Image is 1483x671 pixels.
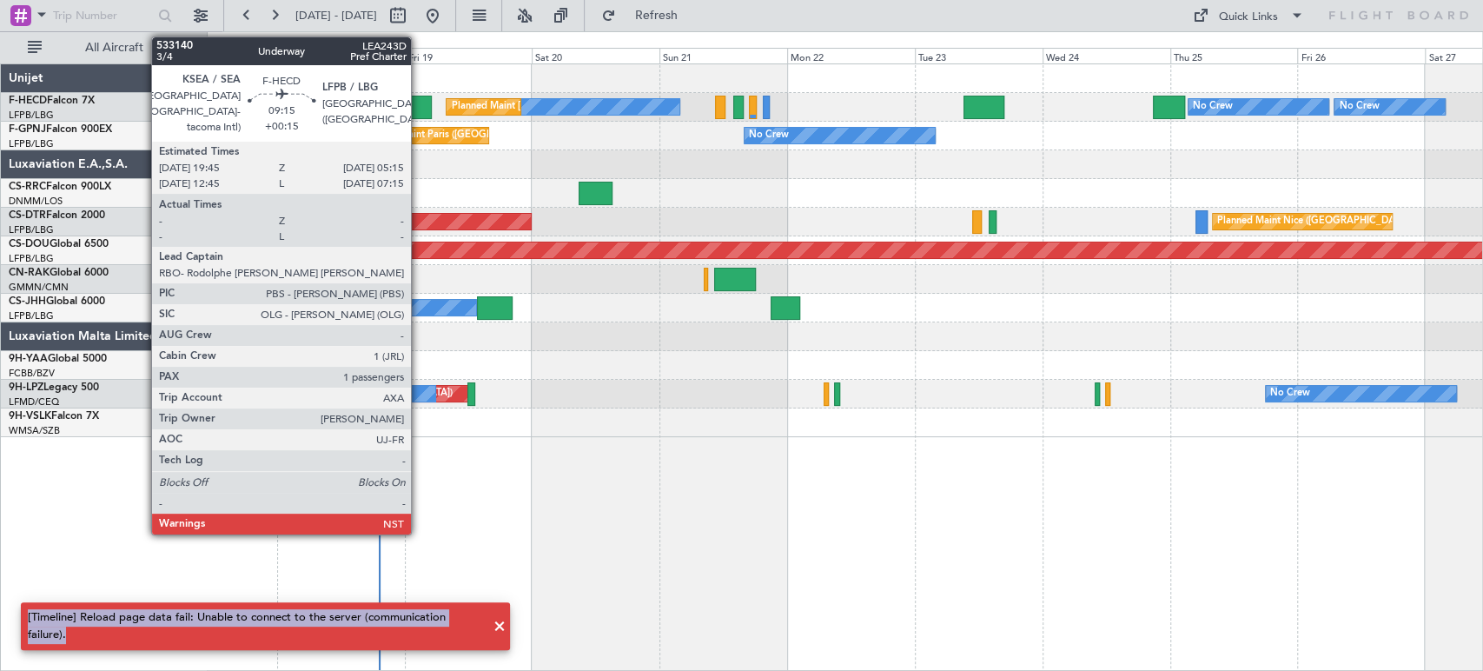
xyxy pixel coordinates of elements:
a: 9H-VSLKFalcon 7X [9,411,99,422]
div: AOG Maint Paris ([GEOGRAPHIC_DATA]) [374,123,557,149]
a: LFPB/LBG [9,137,54,150]
span: CS-JHH [9,296,46,307]
a: 9H-LPZLegacy 500 [9,382,99,393]
div: No Crew [749,123,789,149]
span: CN-RAK [9,268,50,278]
div: No Crew [1193,94,1233,120]
span: All Aircraft [45,42,183,54]
a: CS-RRCFalcon 900LX [9,182,111,192]
button: Quick Links [1184,2,1313,30]
div: Tue 23 [915,48,1043,63]
div: Wed 24 [1043,48,1170,63]
div: Planned Maint [GEOGRAPHIC_DATA] ([GEOGRAPHIC_DATA]) [451,94,725,120]
span: F-HECD [9,96,47,106]
a: CS-JHHGlobal 6000 [9,296,105,307]
div: No Crew [1270,381,1310,407]
div: [DATE] [210,35,240,50]
div: Sun 21 [659,48,787,63]
span: CS-DTR [9,210,46,221]
span: 9H-LPZ [9,382,43,393]
a: GMMN/CMN [9,281,69,294]
div: No Crew [1339,94,1379,120]
span: Refresh [619,10,692,22]
a: WMSA/SZB [9,424,60,437]
span: 9H-VSLK [9,411,51,422]
span: CS-DOU [9,239,50,249]
a: F-HECDFalcon 7X [9,96,95,106]
a: CS-DTRFalcon 2000 [9,210,105,221]
div: No Crew [249,381,289,407]
button: Refresh [593,2,698,30]
input: Trip Number [53,3,153,29]
div: [Timeline] Reload page data fail: Unable to connect to the server (communication failure). [28,609,484,643]
a: CS-DOUGlobal 6500 [9,239,109,249]
div: Wed 17 [149,48,277,63]
a: LFMD/CEQ [9,395,59,409]
div: Sat 20 [532,48,659,63]
span: [DATE] - [DATE] [295,8,377,23]
a: F-GPNJFalcon 900EX [9,124,112,135]
div: Planned Maint [GEOGRAPHIC_DATA] ([GEOGRAPHIC_DATA]) [96,180,369,206]
div: Fri 26 [1297,48,1425,63]
a: LFPB/LBG [9,223,54,236]
button: All Aircraft [19,34,189,62]
span: CS-RRC [9,182,46,192]
span: F-GPNJ [9,124,46,135]
div: Quick Links [1219,9,1278,26]
div: Thu 18 [277,48,405,63]
div: Planned Maint Nice ([GEOGRAPHIC_DATA]) [1217,209,1411,235]
div: Fri 19 [405,48,533,63]
a: LFPB/LBG [9,109,54,122]
a: LFPB/LBG [9,309,54,322]
span: 9H-YAA [9,354,48,364]
a: CN-RAKGlobal 6000 [9,268,109,278]
a: DNMM/LOS [9,195,63,208]
a: FCBB/BZV [9,367,55,380]
a: 9H-YAAGlobal 5000 [9,354,107,364]
a: LFPB/LBG [9,252,54,265]
div: Thu 25 [1170,48,1298,63]
div: Mon 22 [787,48,915,63]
